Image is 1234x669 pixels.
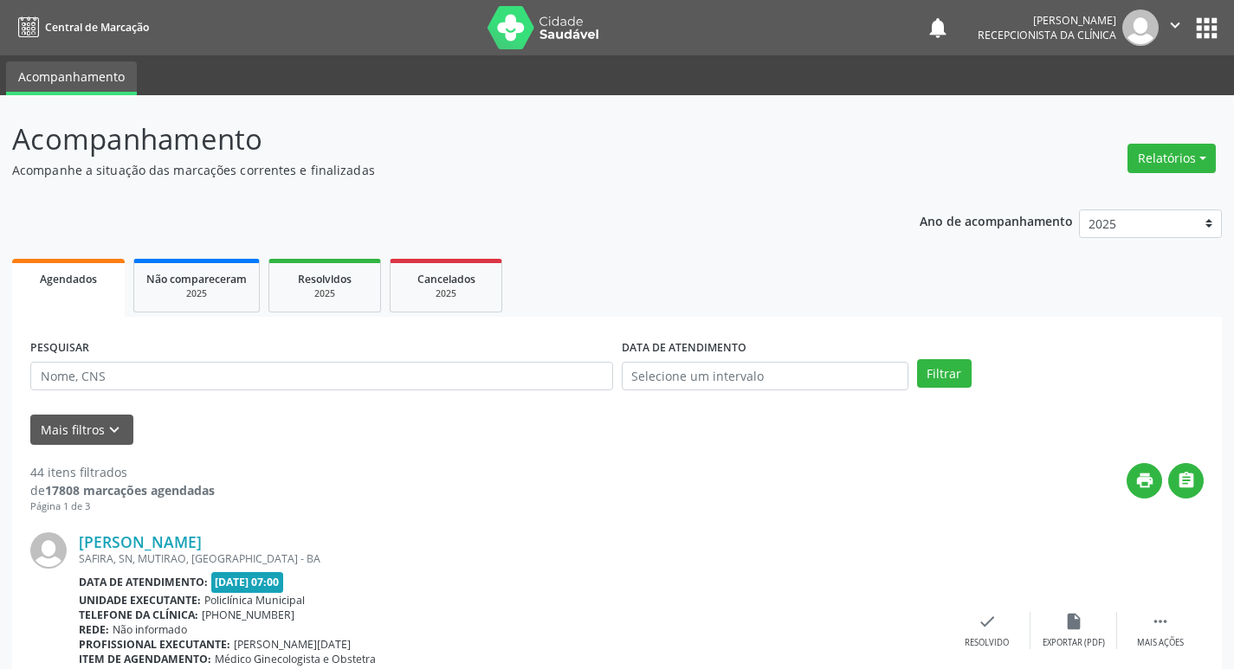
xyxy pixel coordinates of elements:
[1137,637,1184,649] div: Mais ações
[30,532,67,569] img: img
[1127,463,1162,499] button: print
[978,13,1116,28] div: [PERSON_NAME]
[978,612,997,631] i: check
[1127,144,1216,173] button: Relatórios
[1064,612,1083,631] i: insert_drive_file
[113,622,187,637] span: Não informado
[30,463,215,481] div: 44 itens filtrados
[920,209,1073,231] p: Ano de acompanhamento
[146,272,247,286] span: Não compareceram
[12,161,859,179] p: Acompanhe a situação das marcações correntes e finalizadas
[79,593,201,608] b: Unidade executante:
[1166,16,1185,35] i: 
[79,637,230,652] b: Profissional executante:
[105,421,124,440] i: keyboard_arrow_down
[30,362,613,391] input: Nome, CNS
[281,287,368,300] div: 2025
[45,482,215,499] strong: 17808 marcações agendadas
[1135,471,1154,490] i: print
[1159,10,1192,46] button: 
[12,13,149,42] a: Central de Marcação
[30,335,89,362] label: PESQUISAR
[215,652,376,666] span: Médico Ginecologista e Obstetra
[211,572,284,592] span: [DATE] 07:00
[79,652,211,666] b: Item de agendamento:
[965,637,1009,649] div: Resolvido
[978,28,1116,42] span: Recepcionista da clínica
[1177,471,1196,490] i: 
[204,593,305,608] span: Policlínica Municipal
[30,481,215,499] div: de
[1043,637,1105,649] div: Exportar (PDF)
[79,532,202,551] a: [PERSON_NAME]
[202,608,294,622] span: [PHONE_NUMBER]
[40,272,97,286] span: Agendados
[79,608,198,622] b: Telefone da clínica:
[1192,13,1222,43] button: apps
[1151,612,1170,631] i: 
[1122,10,1159,46] img: img
[622,362,908,391] input: Selecione um intervalo
[403,287,489,300] div: 2025
[234,637,351,652] span: [PERSON_NAME][DATE]
[6,61,137,95] a: Acompanhamento
[926,16,950,40] button: notifications
[45,20,149,35] span: Central de Marcação
[79,622,109,637] b: Rede:
[917,359,972,389] button: Filtrar
[79,575,208,589] b: Data de atendimento:
[30,499,215,514] div: Página 1 de 3
[12,118,859,161] p: Acompanhamento
[622,335,746,362] label: DATA DE ATENDIMENTO
[79,551,944,566] div: SAFIRA, SN, MUTIRAO, [GEOGRAPHIC_DATA] - BA
[1168,463,1204,499] button: 
[298,272,352,286] span: Resolvidos
[30,415,133,445] button: Mais filtroskeyboard_arrow_down
[417,272,475,286] span: Cancelados
[146,287,247,300] div: 2025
